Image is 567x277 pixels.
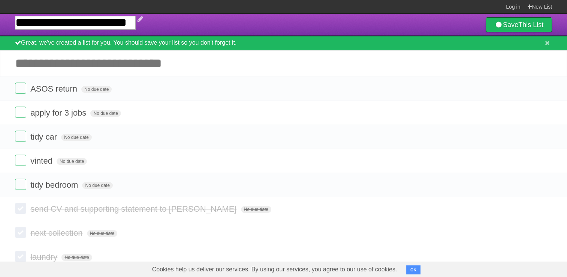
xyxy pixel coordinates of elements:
span: Cookies help us deliver our services. By using our services, you agree to our use of cookies. [145,262,405,277]
span: ASOS return [30,84,79,93]
span: No due date [57,158,87,165]
label: Done [15,131,26,142]
span: next collection [30,228,84,238]
button: OK [406,265,421,274]
span: No due date [61,134,91,141]
label: Done [15,227,26,238]
span: No due date [82,182,112,189]
b: This List [518,21,543,29]
span: laundry [30,252,59,262]
span: vinted [30,156,54,166]
span: No due date [61,254,92,261]
span: No due date [90,110,121,117]
span: No due date [241,206,271,213]
label: Done [15,107,26,118]
label: Done [15,83,26,94]
span: tidy bedroom [30,180,80,190]
label: Done [15,179,26,190]
span: No due date [87,230,117,237]
a: SaveThis List [486,17,552,32]
span: No due date [81,86,112,93]
label: Done [15,155,26,166]
label: Done [15,251,26,262]
label: Done [15,203,26,214]
span: tidy car [30,132,59,142]
span: send CV and supporting statement to [PERSON_NAME] [30,204,238,214]
span: apply for 3 jobs [30,108,88,117]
